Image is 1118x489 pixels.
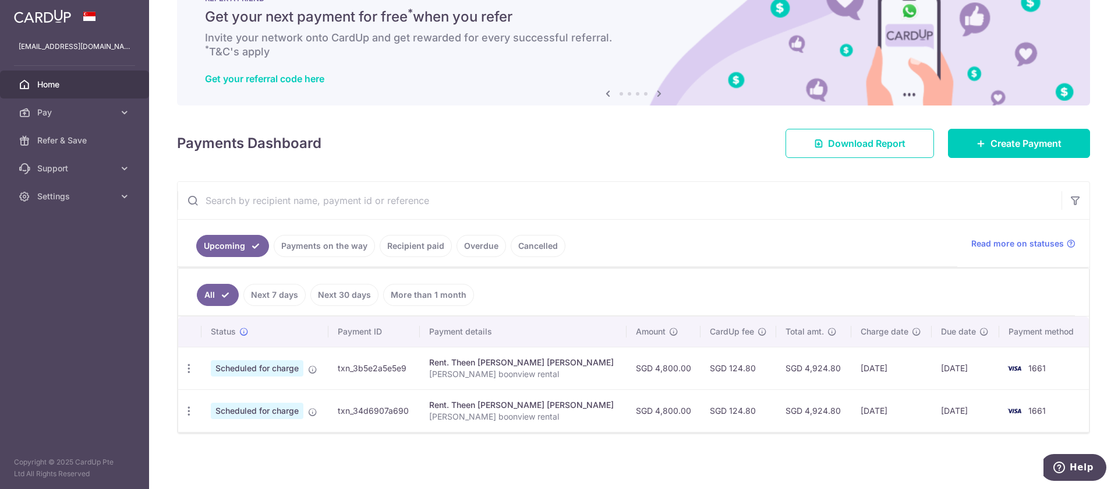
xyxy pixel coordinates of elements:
td: SGD 4,924.80 [776,389,851,432]
a: Download Report [786,129,934,158]
a: All [197,284,239,306]
input: Search by recipient name, payment id or reference [178,182,1062,219]
th: Payment method [999,316,1089,347]
th: Payment ID [328,316,419,347]
span: Total amt. [786,326,824,337]
td: txn_34d6907a690 [328,389,419,432]
td: [DATE] [851,347,932,389]
img: Bank Card [1003,361,1026,375]
h4: Payments Dashboard [177,133,321,154]
a: Next 30 days [310,284,378,306]
a: Overdue [457,235,506,257]
p: [EMAIL_ADDRESS][DOMAIN_NAME] [19,41,130,52]
img: Bank Card [1003,404,1026,418]
span: Download Report [828,136,905,150]
span: 1661 [1028,406,1046,416]
td: txn_3b5e2a5e5e9 [328,347,419,389]
a: Get your referral code here [205,73,324,85]
span: Due date [941,326,976,337]
span: CardUp fee [710,326,754,337]
span: Read more on statuses [971,238,1064,249]
td: SGD 124.80 [700,389,776,432]
span: 1661 [1028,363,1046,373]
h5: Get your next payment for free when you refer [205,8,1062,26]
span: Scheduled for charge [211,360,303,377]
a: Payments on the way [274,235,375,257]
span: Settings [37,191,114,202]
td: [DATE] [932,389,999,432]
div: Rent. Theen [PERSON_NAME] [PERSON_NAME] [429,399,617,411]
span: Charge date [861,326,908,337]
span: Home [37,79,114,90]
a: Recipient paid [380,235,452,257]
h6: Invite your network onto CardUp and get rewarded for every successful referral. T&C's apply [205,31,1062,59]
a: More than 1 month [383,284,474,306]
td: SGD 4,924.80 [776,347,851,389]
td: SGD 4,800.00 [627,389,700,432]
a: Cancelled [511,235,565,257]
span: Support [37,163,114,174]
a: Upcoming [196,235,269,257]
td: [DATE] [851,389,932,432]
img: CardUp [14,9,71,23]
span: Pay [37,107,114,118]
iframe: Opens a widget where you can find more information [1043,454,1106,483]
div: Rent. Theen [PERSON_NAME] [PERSON_NAME] [429,357,617,368]
span: Refer & Save [37,135,114,146]
p: [PERSON_NAME] boonview rental [429,411,617,423]
span: Amount [636,326,666,337]
th: Payment details [420,316,627,347]
td: [DATE] [932,347,999,389]
span: Scheduled for charge [211,403,303,419]
td: SGD 4,800.00 [627,347,700,389]
a: Next 7 days [243,284,306,306]
a: Read more on statuses [971,238,1075,249]
span: Status [211,326,236,337]
span: Create Payment [990,136,1062,150]
a: Create Payment [948,129,1090,158]
p: [PERSON_NAME] boonview rental [429,368,617,380]
td: SGD 124.80 [700,347,776,389]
